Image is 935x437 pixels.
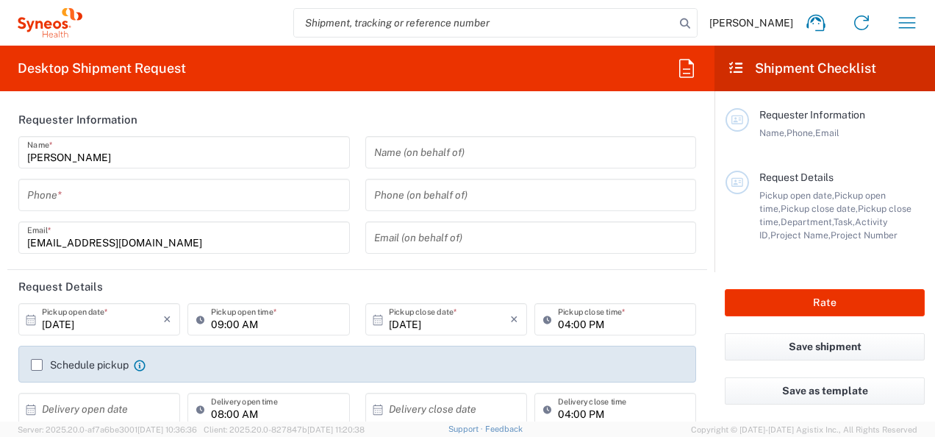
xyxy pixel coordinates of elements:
[781,203,858,214] span: Pickup close date,
[18,113,137,127] h2: Requester Information
[18,60,186,77] h2: Desktop Shipment Request
[831,230,898,241] span: Project Number
[759,190,834,201] span: Pickup open date,
[725,377,925,405] button: Save as template
[163,308,171,331] i: ×
[725,333,925,360] button: Save shipment
[18,280,103,294] h2: Request Details
[485,424,523,433] a: Feedback
[815,127,839,138] span: Email
[510,308,518,331] i: ×
[834,216,855,227] span: Task,
[770,230,831,241] span: Project Name,
[18,425,197,434] span: Server: 2025.20.0-af7a6be3001
[709,16,793,29] span: [PERSON_NAME]
[787,127,815,138] span: Phone,
[137,425,197,434] span: [DATE] 10:36:36
[759,109,865,121] span: Requester Information
[725,289,925,316] button: Rate
[759,127,787,138] span: Name,
[448,424,485,433] a: Support
[307,425,365,434] span: [DATE] 11:20:38
[728,60,876,77] h2: Shipment Checklist
[31,359,129,371] label: Schedule pickup
[204,425,365,434] span: Client: 2025.20.0-827847b
[294,9,675,37] input: Shipment, tracking or reference number
[781,216,834,227] span: Department,
[759,171,834,183] span: Request Details
[691,423,917,436] span: Copyright © [DATE]-[DATE] Agistix Inc., All Rights Reserved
